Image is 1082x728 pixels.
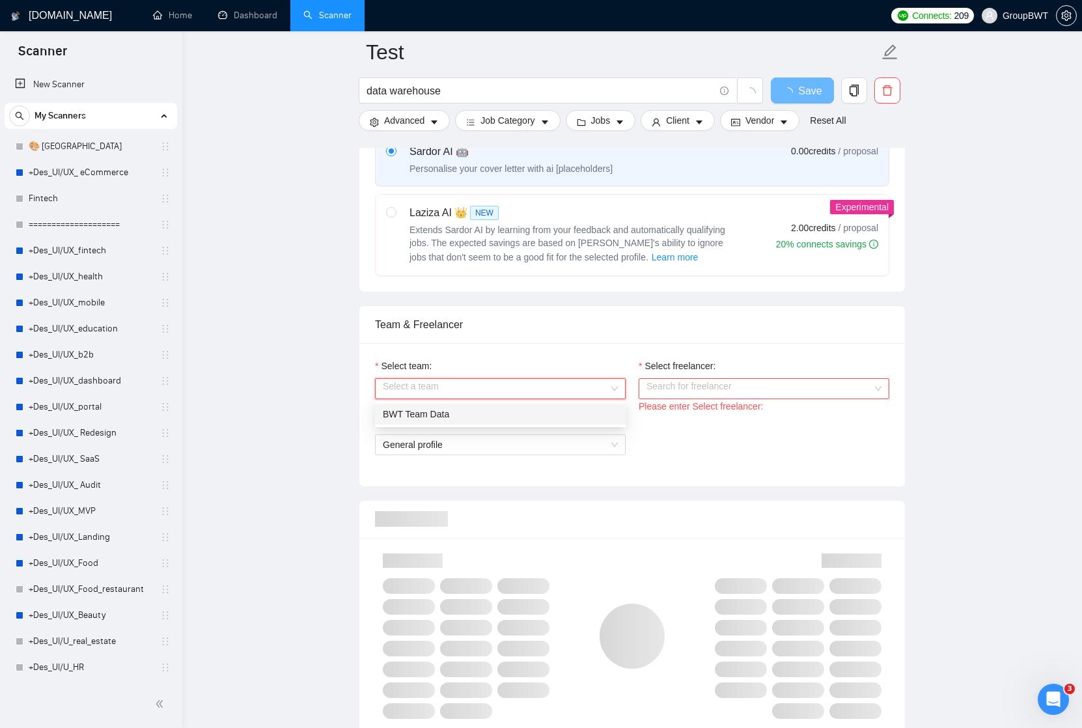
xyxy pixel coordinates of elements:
[160,324,171,334] span: holder
[218,10,277,21] a: dashboardDashboard
[835,202,889,212] span: Experimental
[29,524,152,550] a: +Des_UI/UX_Landing
[160,532,171,542] span: holder
[720,87,728,95] span: info-circle
[1064,684,1075,694] span: 3
[791,144,835,158] span: 0.00 credits
[29,264,152,290] a: +Des_UI/UX_health
[375,404,626,425] div: BWT Team Data
[160,584,171,595] span: holder
[1057,10,1076,21] span: setting
[29,654,152,680] a: +Des_UI/U_HR
[29,133,152,160] a: 🎨 [GEOGRAPHIC_DATA]
[409,144,613,160] div: Sardor AI 🤖
[29,368,152,394] a: +Des_UI/UX_dashboard
[160,402,171,412] span: holder
[639,359,715,373] label: Select freelancer:
[10,111,29,120] span: search
[160,141,171,152] span: holder
[652,117,661,127] span: user
[383,440,443,450] span: General profile
[160,350,171,360] span: holder
[160,298,171,308] span: holder
[1056,10,1077,21] a: setting
[430,117,439,127] span: caret-down
[29,472,152,498] a: +Des_UI/UX_ Audit
[646,379,872,399] input: Select freelancer:
[29,446,152,472] a: +Des_UI/UX_ SaaS
[454,205,467,221] span: 👑
[731,117,740,127] span: idcard
[881,44,898,61] span: edit
[810,113,846,128] a: Reset All
[160,610,171,621] span: holder
[367,83,714,99] input: Search Freelance Jobs...
[470,206,499,220] span: NEW
[160,636,171,647] span: holder
[29,394,152,420] a: +Des_UI/UX_portal
[370,117,379,127] span: setting
[1056,5,1077,26] button: setting
[29,602,152,628] a: +Des_UI/UX_Beauty
[359,110,450,131] button: settingAdvancedcaret-down
[383,407,618,421] div: BWT Team Data
[615,117,624,127] span: caret-down
[869,240,878,249] span: info-circle
[29,238,152,264] a: +Des_UI/UX_fintech
[466,117,475,127] span: bars
[409,162,613,175] div: Personalise your cover letter with ai [placeholders]
[912,8,951,23] span: Connects:
[874,77,900,104] button: delete
[160,480,171,490] span: holder
[375,306,889,343] div: Team & Freelancer
[744,87,756,99] span: loading
[160,193,171,204] span: holder
[641,110,715,131] button: userClientcaret-down
[384,113,424,128] span: Advanced
[29,212,152,238] a: ====================
[745,113,774,128] span: Vendor
[409,225,725,262] span: Extends Sardor AI by learning from your feedback and automatically qualifying jobs. The expected ...
[639,399,889,413] div: Please enter Select freelancer:
[9,105,30,126] button: search
[771,77,834,104] button: Save
[160,272,171,282] span: holder
[29,498,152,524] a: +Des_UI/UX_MVP
[651,249,699,265] button: Laziza AI NEWExtends Sardor AI by learning from your feedback and automatically qualifying jobs. ...
[779,117,788,127] span: caret-down
[783,87,798,98] span: loading
[8,42,77,69] span: Scanner
[375,359,432,373] label: Select team:
[666,113,689,128] span: Client
[1038,684,1069,715] iframe: Intercom live chat
[29,342,152,368] a: +Des_UI/UX_b2b
[29,576,152,602] a: +Des_UI/UX_Food_restaurant
[29,160,152,186] a: +Des_UI/UX_ eCommerce
[540,117,549,127] span: caret-down
[160,454,171,464] span: holder
[29,316,152,342] a: +Des_UI/UX_education
[160,245,171,256] span: holder
[798,83,822,99] span: Save
[566,110,636,131] button: folderJobscaret-down
[455,110,560,131] button: barsJob Categorycaret-down
[5,72,177,98] li: New Scanner
[160,662,171,673] span: holder
[29,420,152,446] a: +Des_UI/UX_ Redesign
[695,117,704,127] span: caret-down
[839,221,878,234] span: / proposal
[153,10,192,21] a: homeHome
[480,113,534,128] span: Job Category
[898,10,908,21] img: upwork-logo.png
[11,6,20,27] img: logo
[720,110,799,131] button: idcardVendorcaret-down
[29,628,152,654] a: +Des_UI/U_real_estate
[160,428,171,438] span: holder
[160,506,171,516] span: holder
[160,376,171,386] span: holder
[841,77,867,104] button: copy
[652,250,699,264] span: Learn more
[409,205,735,221] div: Laziza AI
[375,399,626,413] div: Please select a team
[577,117,586,127] span: folder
